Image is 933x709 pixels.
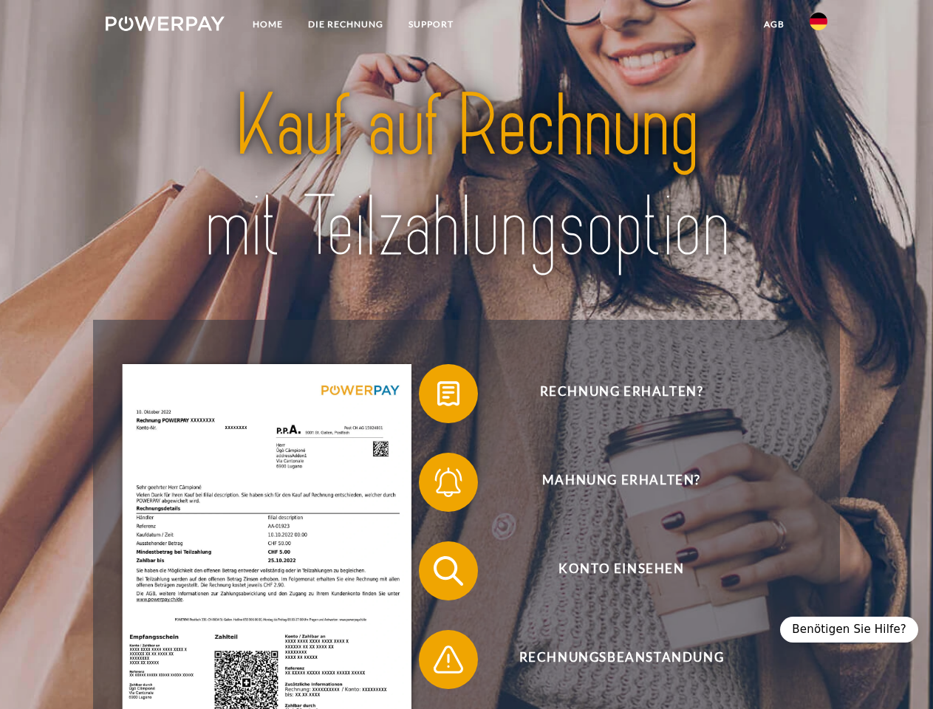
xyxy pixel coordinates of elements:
button: Mahnung erhalten? [419,453,803,512]
img: qb_warning.svg [430,641,467,678]
img: de [810,13,827,30]
span: Rechnungsbeanstandung [440,630,802,689]
a: SUPPORT [396,11,466,38]
img: qb_bell.svg [430,464,467,501]
span: Konto einsehen [440,541,802,600]
div: Benötigen Sie Hilfe? [780,617,918,643]
a: DIE RECHNUNG [295,11,396,38]
img: qb_search.svg [430,552,467,589]
img: title-powerpay_de.svg [141,71,792,283]
img: logo-powerpay-white.svg [106,16,225,31]
button: Rechnungsbeanstandung [419,630,803,689]
button: Rechnung erhalten? [419,364,803,423]
a: Home [240,11,295,38]
img: qb_bill.svg [430,375,467,412]
span: Mahnung erhalten? [440,453,802,512]
button: Konto einsehen [419,541,803,600]
span: Rechnung erhalten? [440,364,802,423]
a: agb [751,11,797,38]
